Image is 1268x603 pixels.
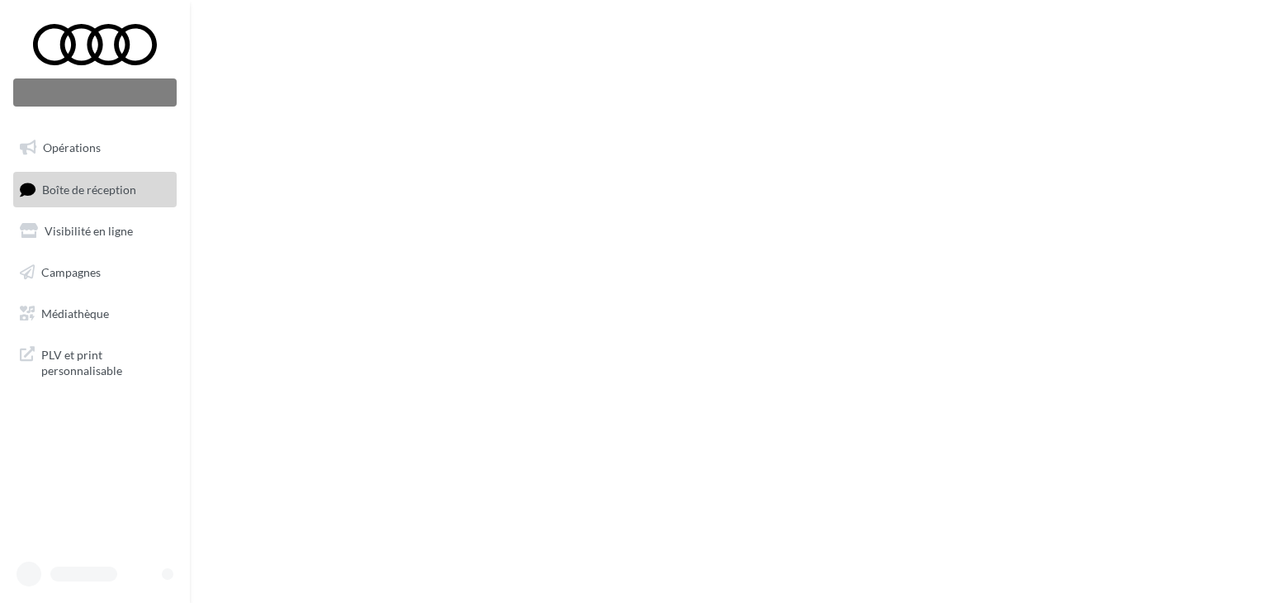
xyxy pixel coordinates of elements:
a: Campagnes [10,255,180,290]
span: PLV et print personnalisable [41,344,170,379]
a: Boîte de réception [10,172,180,207]
a: Médiathèque [10,297,180,331]
a: Visibilité en ligne [10,214,180,249]
span: Boîte de réception [42,182,136,196]
span: Campagnes [41,265,101,279]
a: PLV et print personnalisable [10,337,180,386]
span: Médiathèque [41,306,109,320]
div: Nouvelle campagne [13,78,177,107]
span: Visibilité en ligne [45,224,133,238]
span: Opérations [43,140,101,154]
a: Opérations [10,131,180,165]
